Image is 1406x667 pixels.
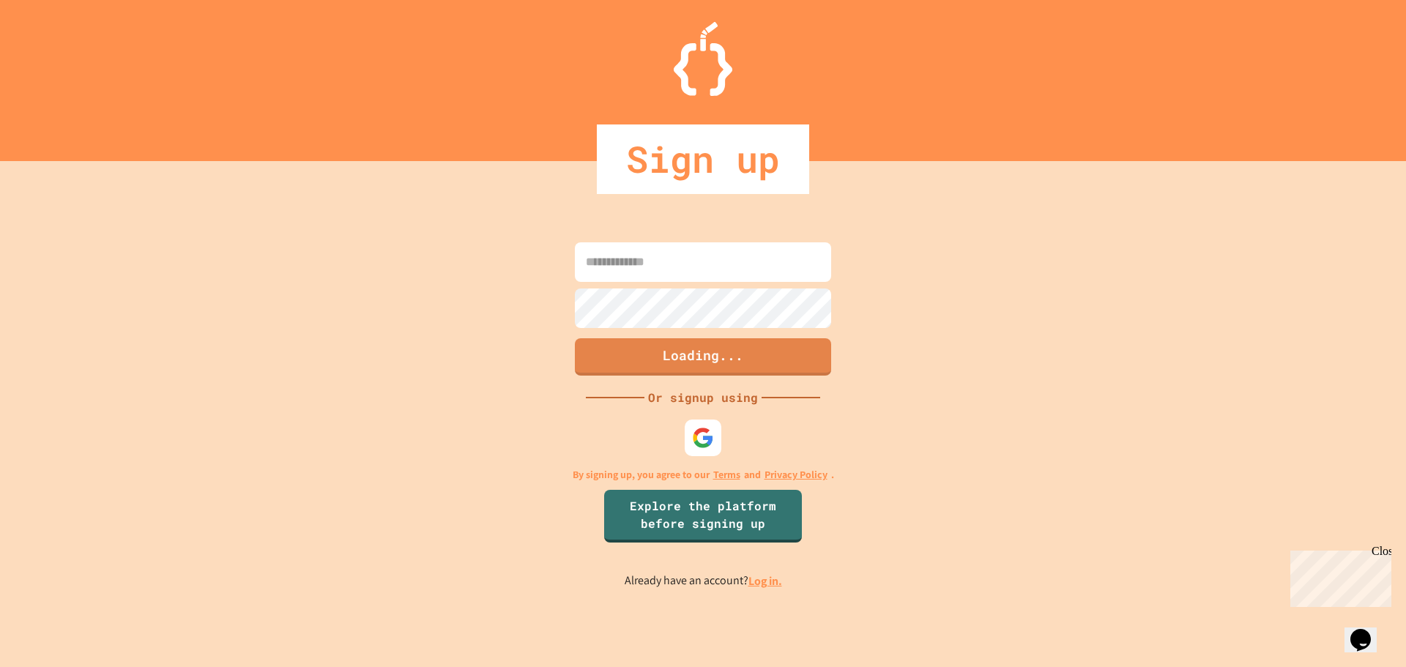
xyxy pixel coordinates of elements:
a: Privacy Policy [765,467,827,482]
p: By signing up, you agree to our and . [573,467,834,482]
div: Chat with us now!Close [6,6,101,93]
p: Already have an account? [625,572,782,590]
img: google-icon.svg [692,427,714,449]
a: Terms [713,467,740,482]
img: Logo.svg [674,22,732,96]
a: Log in. [748,573,782,589]
div: Sign up [597,124,809,194]
a: Explore the platform before signing up [604,490,802,543]
div: Or signup using [644,389,762,406]
iframe: chat widget [1284,545,1391,607]
iframe: chat widget [1344,608,1391,652]
button: Loading... [575,338,831,376]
